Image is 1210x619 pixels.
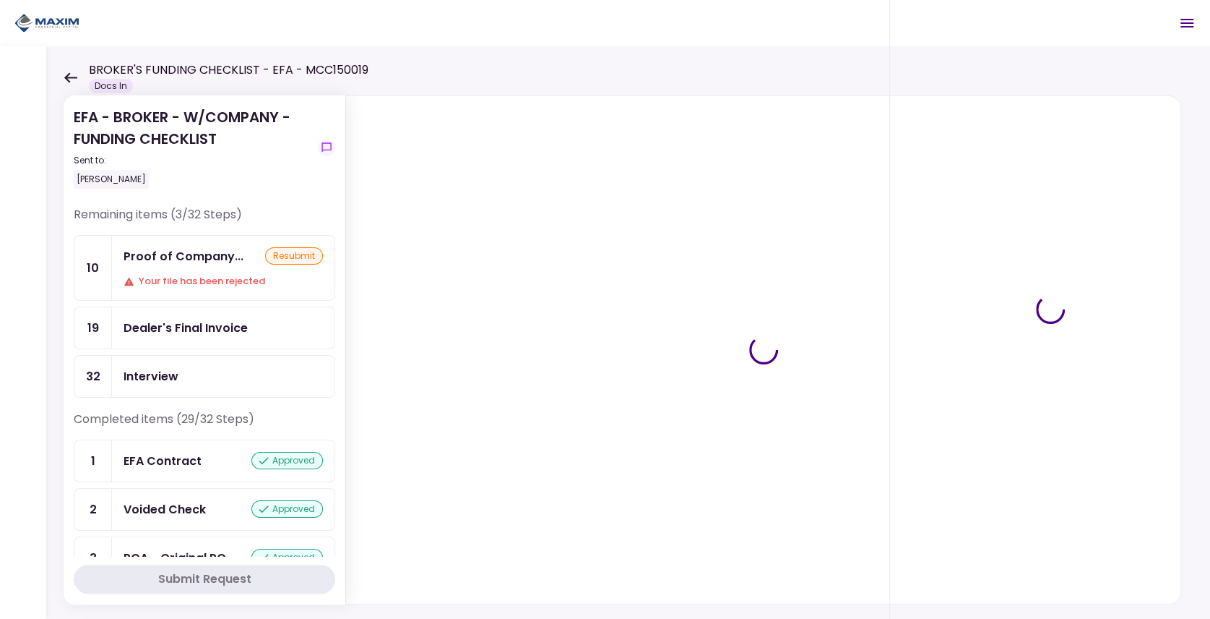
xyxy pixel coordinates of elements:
[74,307,335,349] a: 19Dealer's Final Invoice
[124,500,206,518] div: Voided Check
[74,488,335,531] a: 2Voided Checkapproved
[318,139,335,156] button: show-messages
[74,355,335,398] a: 32Interview
[74,440,335,482] a: 1EFA Contractapproved
[74,537,335,579] a: 3POA - Original POA (not CA or GA)approved
[124,319,248,337] div: Dealer's Final Invoice
[74,307,112,349] div: 19
[89,61,368,79] h1: BROKER'S FUNDING CHECKLIST - EFA - MCC150019
[124,367,178,385] div: Interview
[265,247,323,265] div: resubmit
[124,247,243,265] div: Proof of Company FEIN
[251,452,323,469] div: approved
[251,500,323,518] div: approved
[74,106,312,189] div: EFA - BROKER - W/COMPANY - FUNDING CHECKLIST
[14,12,79,34] img: Partner icon
[74,537,112,579] div: 3
[74,440,112,482] div: 1
[74,170,149,189] div: [PERSON_NAME]
[124,549,235,567] div: POA - Original POA (not CA or GA)
[158,571,251,588] div: Submit Request
[74,236,112,300] div: 10
[74,235,335,301] a: 10Proof of Company FEINresubmitYour file has been rejected
[89,79,133,93] div: Docs In
[74,206,335,235] div: Remaining items (3/32 Steps)
[74,356,112,397] div: 32
[124,452,202,470] div: EFA Contract
[74,565,335,594] button: Submit Request
[74,154,312,167] div: Sent to:
[124,274,323,289] div: Your file has been rejected
[74,411,335,440] div: Completed items (29/32 Steps)
[74,489,112,530] div: 2
[251,549,323,566] div: approved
